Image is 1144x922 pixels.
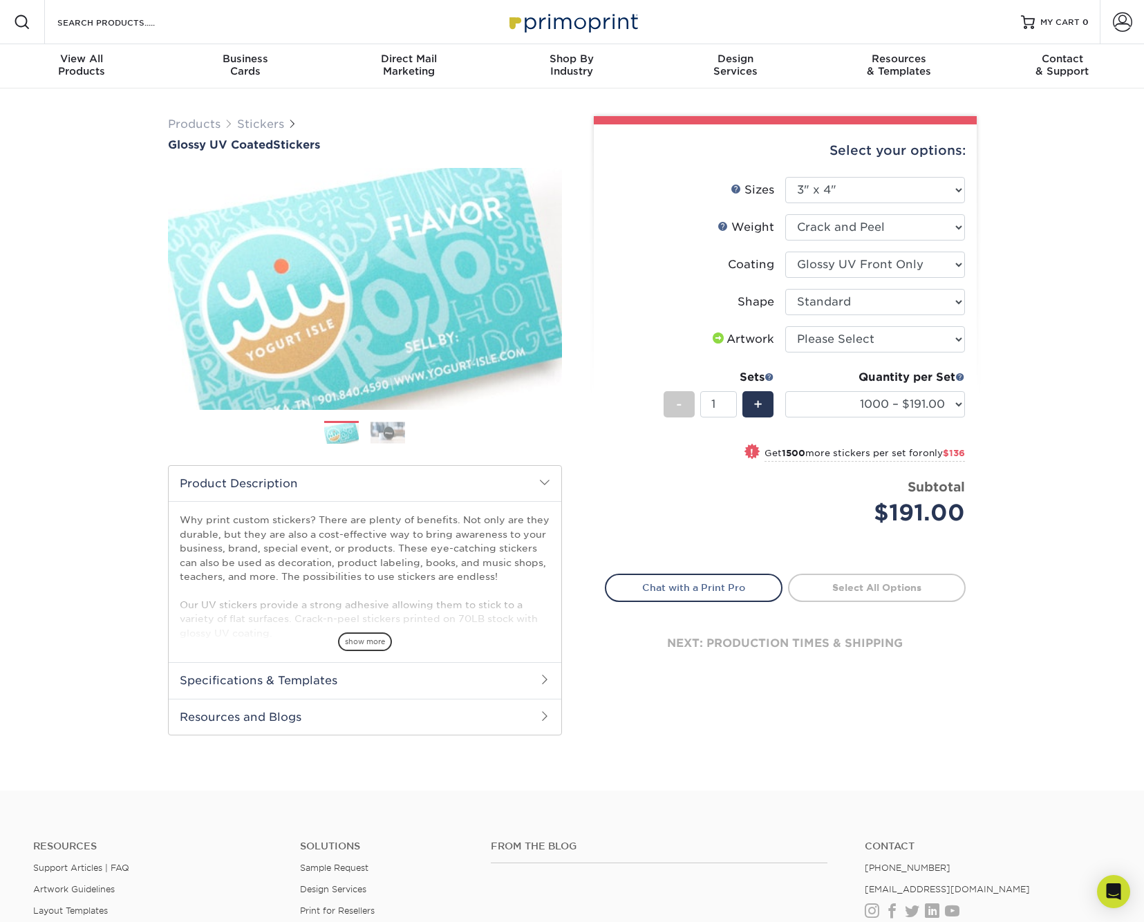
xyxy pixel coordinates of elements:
[163,53,326,65] span: Business
[785,369,965,386] div: Quantity per Set
[168,138,273,151] span: Glossy UV Coated
[490,44,653,88] a: Shop ByIndustry
[168,138,562,151] a: Glossy UV CoatedStickers
[943,448,965,458] span: $136
[664,369,774,386] div: Sets
[728,256,774,273] div: Coating
[817,44,980,88] a: Resources& Templates
[817,53,980,77] div: & Templates
[676,394,682,415] span: -
[923,448,965,458] span: only
[327,53,490,77] div: Marketing
[605,124,966,177] div: Select your options:
[169,662,561,698] h2: Specifications & Templates
[300,840,470,852] h4: Solutions
[981,53,1144,65] span: Contact
[300,863,368,873] a: Sample Request
[168,138,562,151] h1: Stickers
[750,445,753,460] span: !
[169,699,561,735] h2: Resources and Blogs
[300,905,375,916] a: Print for Resellers
[180,513,550,837] p: Why print custom stickers? There are plenty of benefits. Not only are they durable, but they are ...
[605,602,966,685] div: next: production times & shipping
[327,53,490,65] span: Direct Mail
[56,14,191,30] input: SEARCH PRODUCTS.....
[491,840,827,852] h4: From the Blog
[237,117,284,131] a: Stickers
[163,44,326,88] a: BusinessCards
[327,44,490,88] a: Direct MailMarketing
[503,7,641,37] img: Primoprint
[865,840,1111,852] a: Contact
[654,44,817,88] a: DesignServices
[788,574,966,601] a: Select All Options
[738,294,774,310] div: Shape
[1082,17,1089,27] span: 0
[168,153,562,425] img: Glossy UV Coated 01
[490,53,653,77] div: Industry
[371,422,405,443] img: Stickers 02
[765,448,965,462] small: Get more stickers per set for
[654,53,817,65] span: Design
[981,44,1144,88] a: Contact& Support
[300,884,366,894] a: Design Services
[490,53,653,65] span: Shop By
[718,219,774,236] div: Weight
[163,53,326,77] div: Cards
[817,53,980,65] span: Resources
[338,632,392,651] span: show more
[169,466,561,501] h2: Product Description
[710,331,774,348] div: Artwork
[753,394,762,415] span: +
[782,448,805,458] strong: 1500
[1040,17,1080,28] span: MY CART
[605,574,782,601] a: Chat with a Print Pro
[908,479,965,494] strong: Subtotal
[324,422,359,446] img: Stickers 01
[654,53,817,77] div: Services
[796,496,965,529] div: $191.00
[865,863,950,873] a: [PHONE_NUMBER]
[1097,875,1130,908] div: Open Intercom Messenger
[731,182,774,198] div: Sizes
[865,884,1030,894] a: [EMAIL_ADDRESS][DOMAIN_NAME]
[981,53,1144,77] div: & Support
[168,117,221,131] a: Products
